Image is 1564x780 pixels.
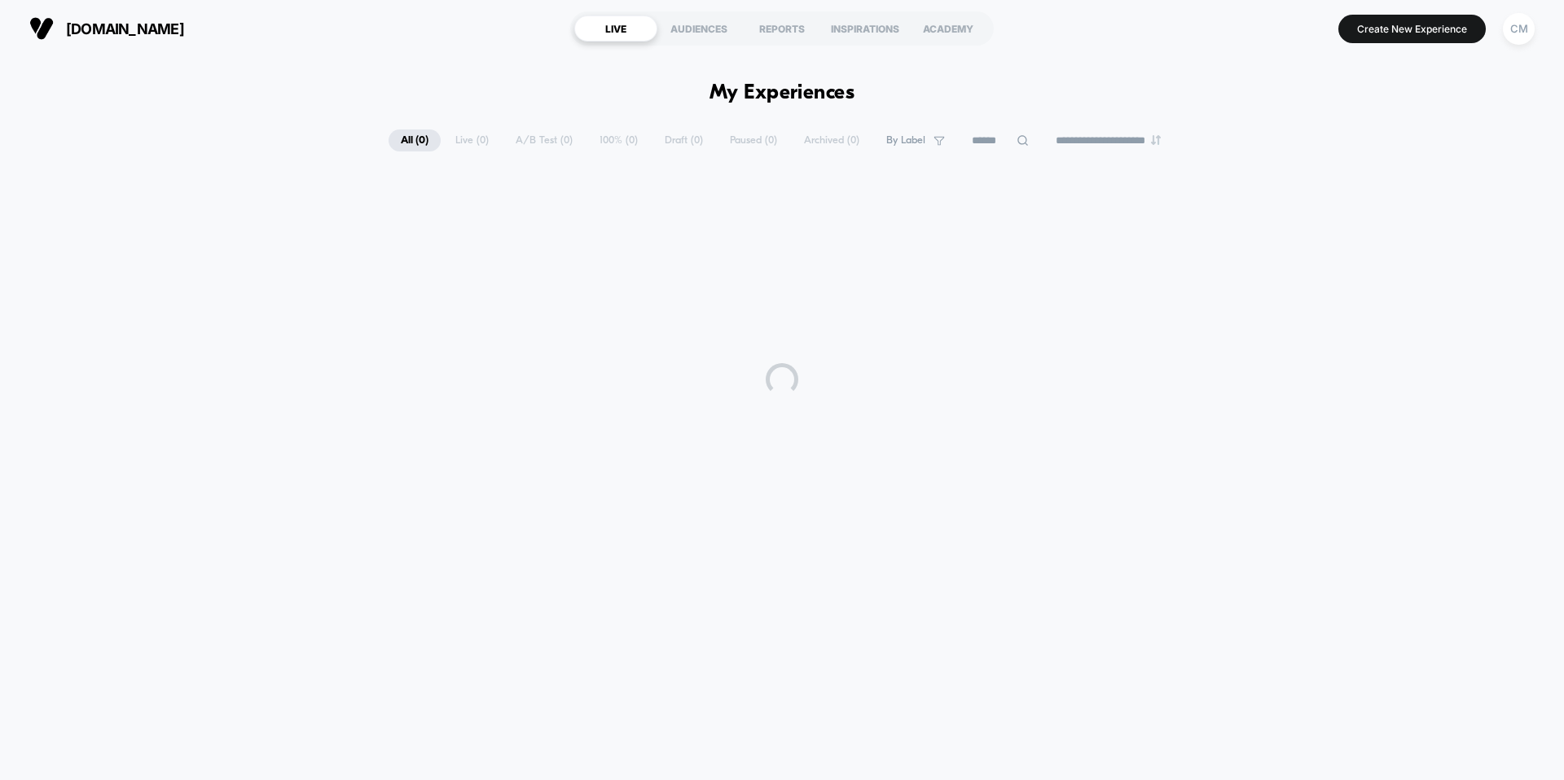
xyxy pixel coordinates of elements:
div: CM [1503,13,1535,45]
span: All ( 0 ) [389,129,441,151]
div: LIVE [574,15,657,42]
img: Visually logo [29,16,54,41]
span: [DOMAIN_NAME] [66,20,184,37]
div: REPORTS [740,15,824,42]
div: AUDIENCES [657,15,740,42]
h1: My Experiences [710,81,855,105]
span: By Label [886,134,925,147]
div: INSPIRATIONS [824,15,907,42]
button: CM [1498,12,1540,46]
button: Create New Experience [1338,15,1486,43]
button: [DOMAIN_NAME] [24,15,189,42]
div: ACADEMY [907,15,990,42]
img: end [1151,135,1161,145]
